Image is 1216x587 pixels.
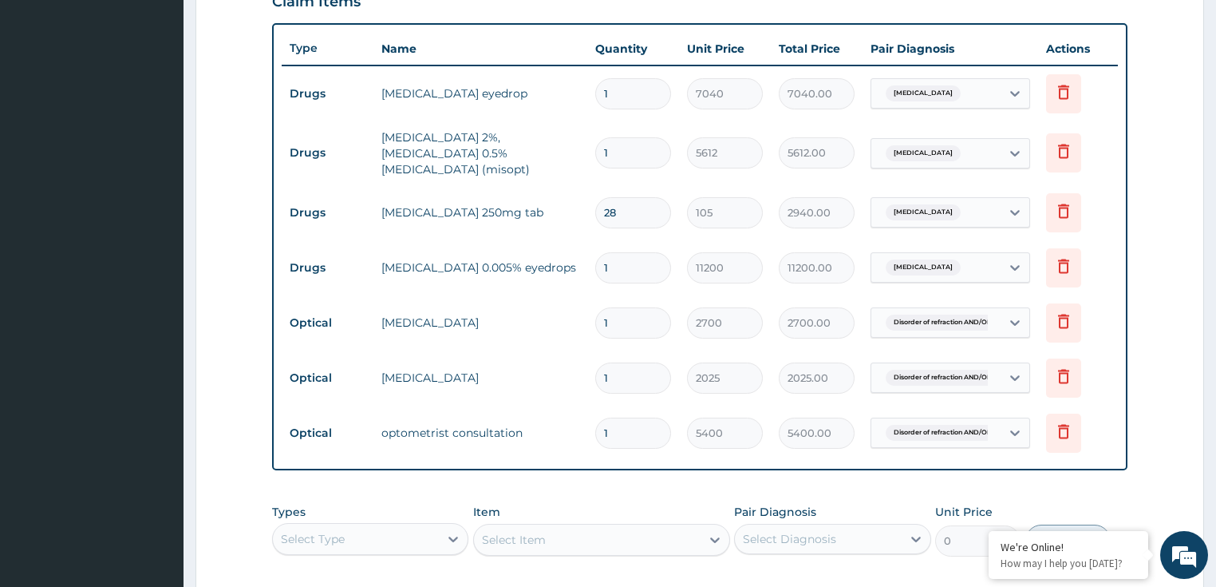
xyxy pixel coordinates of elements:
[30,80,65,120] img: d_794563401_company_1708531726252_794563401
[282,418,373,448] td: Optical
[743,531,836,547] div: Select Diagnosis
[373,33,588,65] th: Name
[886,425,1006,441] span: Disorder of refraction AND/OR ...
[373,307,588,339] td: [MEDICAL_DATA]
[771,33,863,65] th: Total Price
[282,308,373,338] td: Optical
[863,33,1038,65] th: Pair Diagnosis
[1001,557,1136,570] p: How may I help you today?
[262,8,300,46] div: Minimize live chat window
[473,504,500,520] label: Item
[679,33,771,65] th: Unit Price
[272,506,306,519] label: Types
[1038,33,1118,65] th: Actions
[1025,525,1111,557] button: Add
[373,196,588,228] td: [MEDICAL_DATA] 250mg tab
[282,363,373,393] td: Optical
[282,138,373,168] td: Drugs
[282,79,373,109] td: Drugs
[8,406,304,462] textarea: Type your message and hit 'Enter'
[373,121,588,185] td: [MEDICAL_DATA] 2%, [MEDICAL_DATA] 0.5% [MEDICAL_DATA] (misopt)
[373,362,588,394] td: [MEDICAL_DATA]
[282,253,373,283] td: Drugs
[886,260,961,276] span: [MEDICAL_DATA]
[886,145,961,161] span: [MEDICAL_DATA]
[886,315,1006,331] span: Disorder of refraction AND/OR ...
[935,504,993,520] label: Unit Price
[282,198,373,228] td: Drugs
[734,504,816,520] label: Pair Diagnosis
[373,252,588,284] td: [MEDICAL_DATA] 0.005% eyedrops
[83,89,268,110] div: Chat with us now
[1001,540,1136,554] div: We're Online!
[281,531,345,547] div: Select Type
[886,204,961,220] span: [MEDICAL_DATA]
[282,34,373,63] th: Type
[886,85,961,101] span: [MEDICAL_DATA]
[886,370,1006,386] span: Disorder of refraction AND/OR ...
[373,77,588,109] td: [MEDICAL_DATA] eyedrop
[373,417,588,449] td: optometrist consultation
[587,33,679,65] th: Quantity
[93,186,220,347] span: We're online!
